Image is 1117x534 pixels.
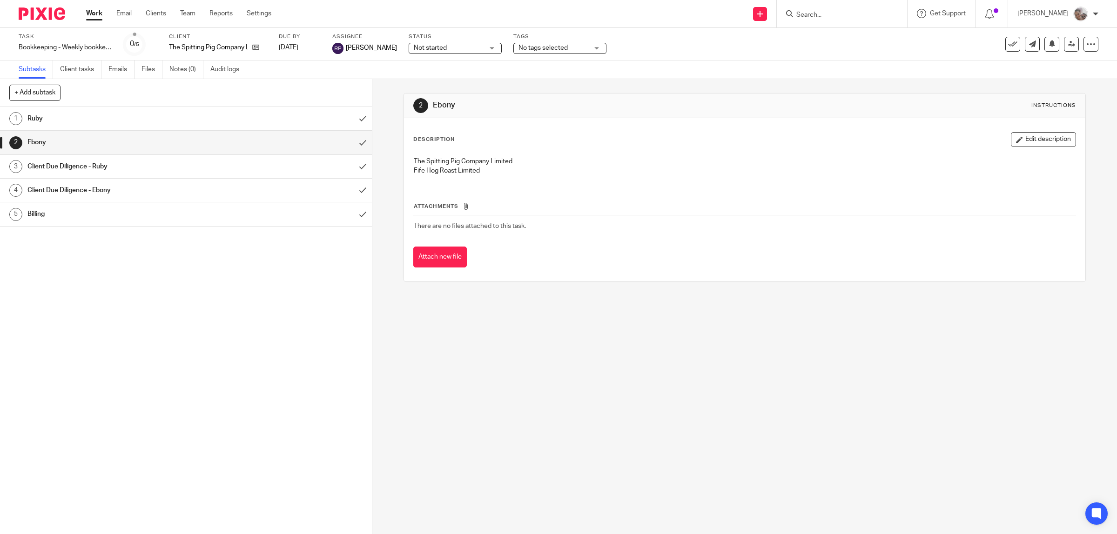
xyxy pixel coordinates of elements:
h1: Ruby [27,112,238,126]
a: Email [116,9,132,18]
span: Get Support [930,10,966,17]
small: /5 [134,42,139,47]
div: 5 [9,208,22,221]
p: Fife Hog Roast Limited [414,166,1076,175]
h1: Ebony [27,135,238,149]
a: Subtasks [19,60,53,79]
p: The Spitting Pig Company Ltd [169,43,248,52]
label: Due by [279,33,321,40]
label: Assignee [332,33,397,40]
a: Team [180,9,195,18]
div: Instructions [1031,102,1076,109]
span: [DATE] [279,44,298,51]
button: Edit description [1011,132,1076,147]
span: No tags selected [518,45,568,51]
span: [PERSON_NAME] [346,43,397,53]
a: Settings [247,9,271,18]
div: 2 [413,98,428,113]
a: Files [141,60,162,79]
img: Pixie [19,7,65,20]
div: 4 [9,184,22,197]
a: Work [86,9,102,18]
div: 2 [9,136,22,149]
img: svg%3E [332,43,343,54]
div: 1 [9,112,22,125]
button: Attach new file [413,247,467,267]
input: Search [795,11,879,20]
p: [PERSON_NAME] [1017,9,1069,18]
div: 0 [130,39,139,49]
p: Description [413,136,455,143]
label: Client [169,33,267,40]
label: Status [409,33,502,40]
div: 3 [9,160,22,173]
div: Bookkeeping - Weekly bookkeeping SP group [19,43,112,52]
h1: Client Due Diligence - Ruby [27,160,238,174]
p: The Spitting Pig Company Limited [414,157,1076,166]
button: + Add subtask [9,85,61,100]
h1: Billing [27,207,238,221]
h1: Ebony [433,100,764,110]
h1: Client Due Diligence - Ebony [27,183,238,197]
a: Client tasks [60,60,101,79]
span: Attachments [414,204,458,209]
a: Clients [146,9,166,18]
a: Emails [108,60,135,79]
a: Audit logs [210,60,246,79]
label: Task [19,33,112,40]
span: Not started [414,45,447,51]
a: Notes (0) [169,60,203,79]
label: Tags [513,33,606,40]
a: Reports [209,9,233,18]
span: There are no files attached to this task. [414,223,526,229]
img: me.jpg [1073,7,1088,21]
